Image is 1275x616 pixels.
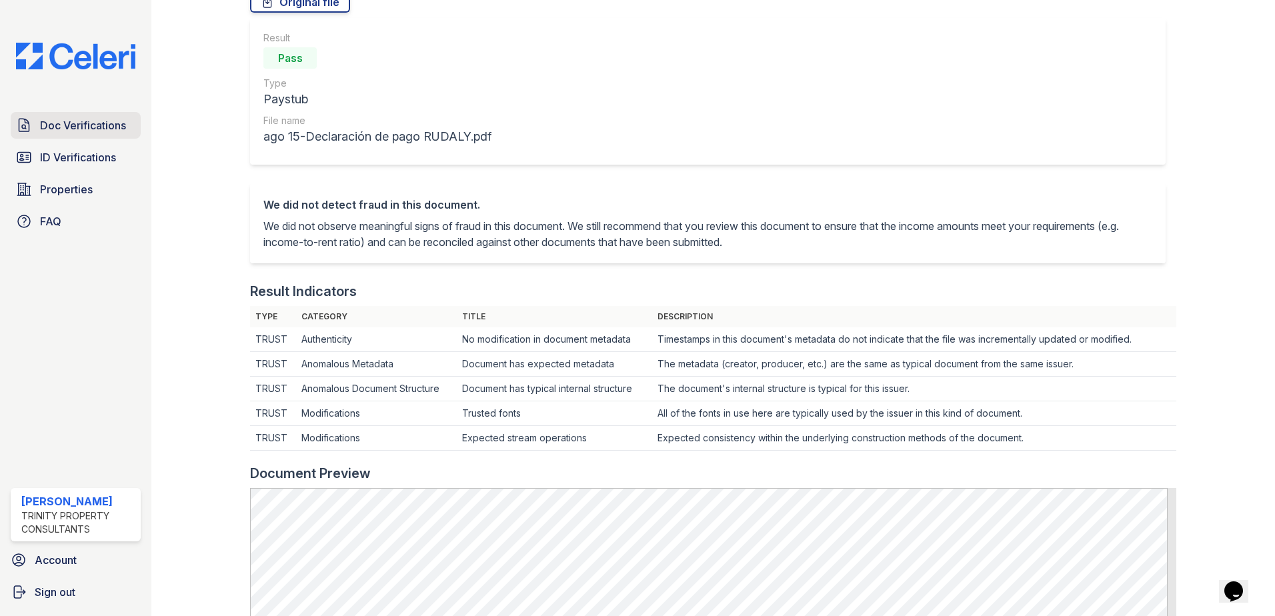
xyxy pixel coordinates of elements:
span: FAQ [40,213,61,229]
td: Timestamps in this document's metadata do not indicate that the file was incrementally updated or... [652,327,1176,352]
div: Trinity Property Consultants [21,509,135,536]
a: Properties [11,176,141,203]
th: Category [296,306,457,327]
a: ID Verifications [11,144,141,171]
td: Expected stream operations [457,426,652,451]
div: Result Indicators [250,282,357,301]
span: Account [35,552,77,568]
span: ID Verifications [40,149,116,165]
span: Sign out [35,584,75,600]
td: Modifications [296,401,457,426]
td: Trusted fonts [457,401,652,426]
th: Description [652,306,1176,327]
a: Doc Verifications [11,112,141,139]
td: Anomalous Metadata [296,352,457,377]
div: Type [263,77,491,90]
td: No modification in document metadata [457,327,652,352]
td: Anomalous Document Structure [296,377,457,401]
iframe: chat widget [1219,563,1262,603]
td: All of the fonts in use here are typically used by the issuer in this kind of document. [652,401,1176,426]
td: Document has typical internal structure [457,377,652,401]
span: Properties [40,181,93,197]
th: Type [250,306,296,327]
td: TRUST [250,352,296,377]
div: Result [263,31,491,45]
td: Document has expected metadata [457,352,652,377]
td: TRUST [250,426,296,451]
a: FAQ [11,208,141,235]
a: Sign out [5,579,146,605]
th: Title [457,306,652,327]
td: TRUST [250,377,296,401]
td: TRUST [250,401,296,426]
div: Document Preview [250,464,371,483]
td: The document's internal structure is typical for this issuer. [652,377,1176,401]
img: CE_Logo_Blue-a8612792a0a2168367f1c8372b55b34899dd931a85d93a1a3d3e32e68fde9ad4.png [5,43,146,69]
td: Modifications [296,426,457,451]
td: TRUST [250,327,296,352]
a: Account [5,547,146,573]
div: Paystub [263,90,491,109]
span: Doc Verifications [40,117,126,133]
p: We did not observe meaningful signs of fraud in this document. We still recommend that you review... [263,218,1152,250]
div: File name [263,114,491,127]
td: Authenticity [296,327,457,352]
td: The metadata (creator, producer, etc.) are the same as typical document from the same issuer. [652,352,1176,377]
div: Pass [263,47,317,69]
div: ago 15-Declaración de pago RUDALY.pdf [263,127,491,146]
div: [PERSON_NAME] [21,493,135,509]
div: We did not detect fraud in this document. [263,197,1152,213]
td: Expected consistency within the underlying construction methods of the document. [652,426,1176,451]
